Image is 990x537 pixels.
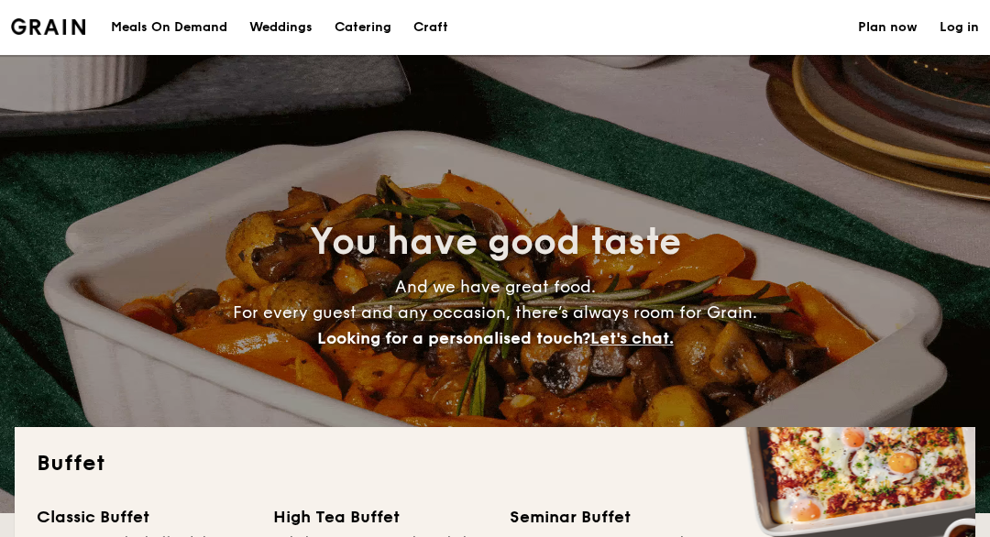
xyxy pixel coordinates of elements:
[273,504,488,530] div: High Tea Buffet
[11,18,85,35] a: Logotype
[510,504,724,530] div: Seminar Buffet
[37,449,953,478] h2: Buffet
[37,504,251,530] div: Classic Buffet
[590,328,674,348] span: Let's chat.
[11,18,85,35] img: Grain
